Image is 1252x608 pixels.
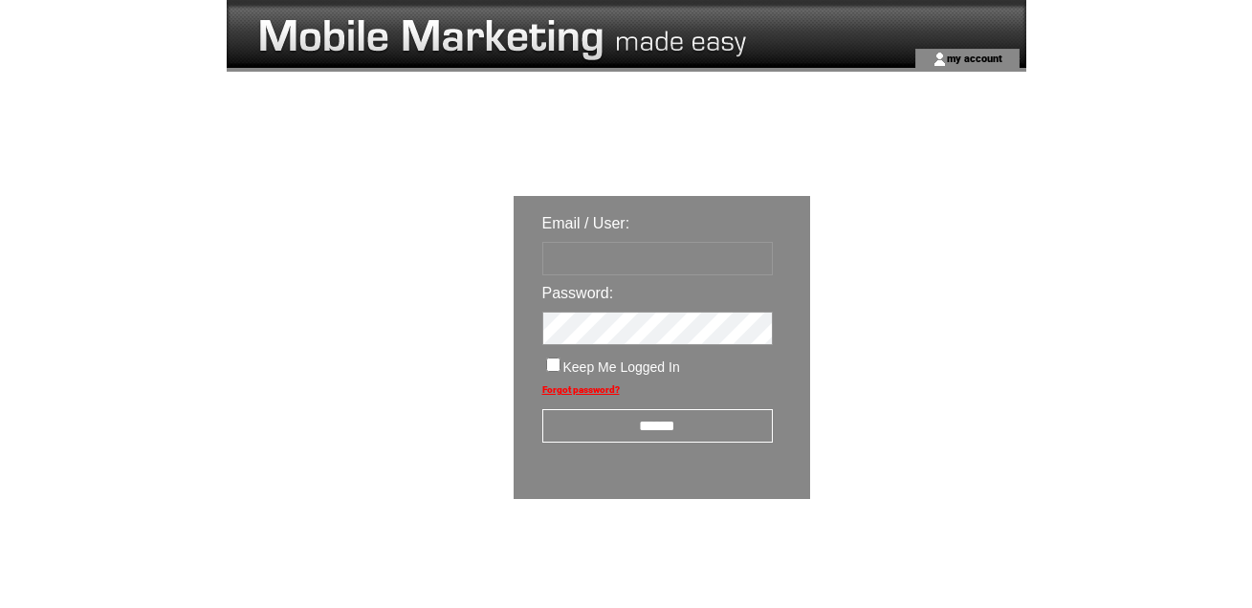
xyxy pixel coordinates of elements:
[542,285,614,301] span: Password:
[542,215,630,231] span: Email / User:
[542,384,620,395] a: Forgot password?
[563,359,680,375] span: Keep Me Logged In
[947,52,1002,64] a: my account
[866,547,961,571] img: transparent.png
[933,52,947,67] img: account_icon.gif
